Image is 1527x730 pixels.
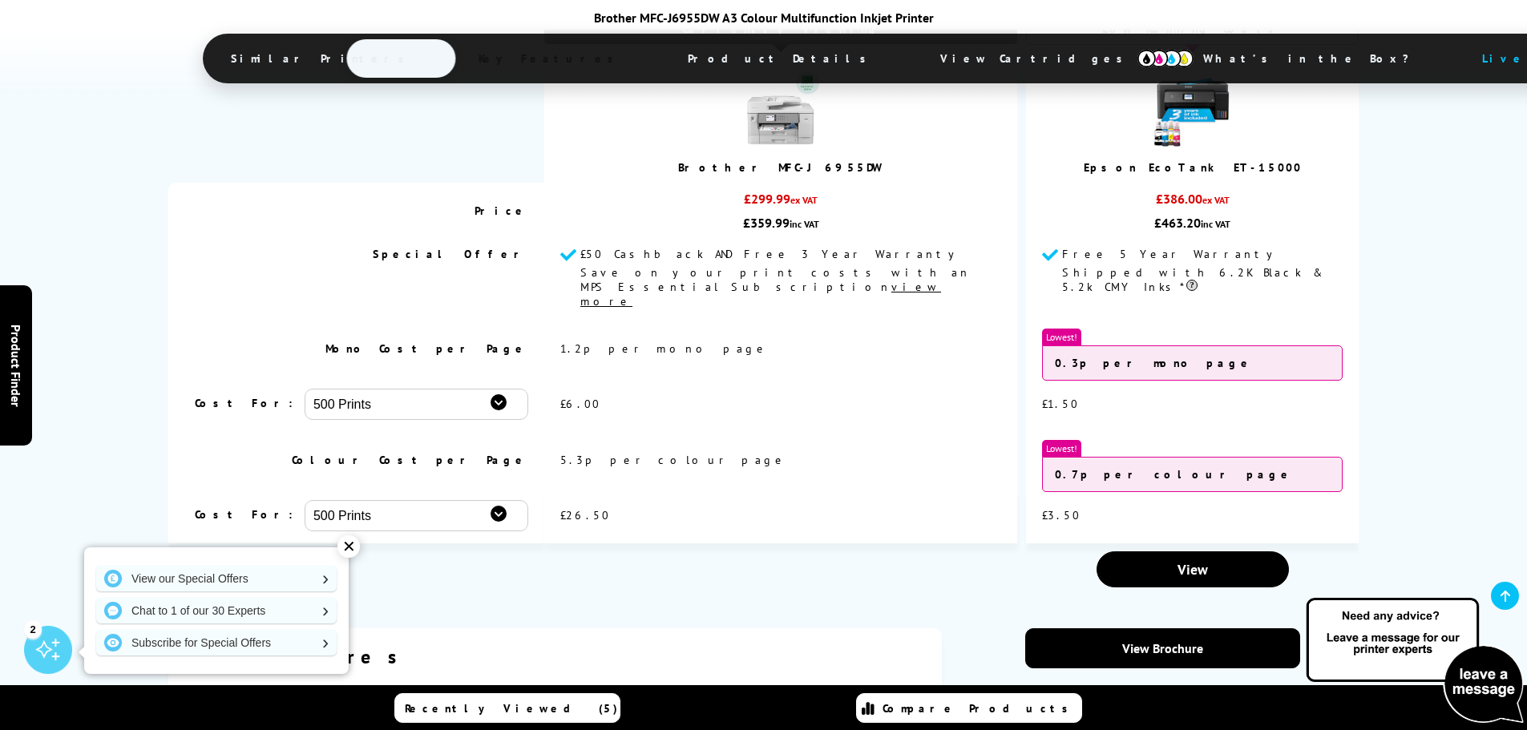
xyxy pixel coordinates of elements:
[1153,69,1233,149] img: epson-et-15000-front-new-small.jpg
[560,341,769,356] span: 1.2p per mono page
[1042,440,1081,457] span: Lowest!
[200,644,911,669] div: Key features
[1179,39,1448,78] span: What’s in the Box?
[790,194,818,206] span: ex VAT
[1303,595,1527,727] img: Open Live Chat window
[1042,191,1343,215] div: £386.00
[560,453,787,467] span: 5.3p per colour page
[1201,218,1230,230] span: inc VAT
[560,215,1001,231] div: £359.99
[1025,628,1300,668] a: View Brochure
[475,204,528,218] span: Price
[1042,329,1081,345] span: Lowest!
[195,507,293,522] span: Cost For:
[1202,194,1230,206] span: ex VAT
[96,598,337,623] a: Chat to 1 of our 30 Experts
[373,247,528,261] span: Special Offer
[916,38,1161,79] span: View Cartridges
[454,39,646,78] span: Key Features
[883,701,1077,716] span: Compare Products
[1178,560,1208,579] span: View
[1042,397,1079,411] span: £1.50
[207,39,437,78] span: Similar Printers
[856,693,1082,723] a: Compare Products
[394,693,620,723] a: Recently Viewed (5)
[203,10,1325,26] div: Brother MFC-J6955DW A3 Colour Multifunction Inkjet Printer
[292,453,528,467] span: Colour Cost per Page
[664,39,899,78] span: Product Details
[24,620,42,638] div: 2
[1042,215,1343,231] div: £463.20
[560,397,600,411] span: £6.00
[790,218,819,230] span: inc VAT
[8,324,24,406] span: Product Finder
[337,535,360,558] div: ✕
[325,341,528,356] span: Mono Cost per Page
[1097,551,1289,587] a: View
[1042,345,1343,381] div: 0.3p per mono page
[1042,508,1081,522] span: £3.50
[580,247,966,261] span: £50 Cashback AND Free 3 Year Warranty
[1062,247,1284,261] span: Free 5 Year Warranty
[560,191,1001,215] div: £299.99
[741,69,821,149] img: Brother-MFC-J6955DW-Front-Main-Med.jpg
[1062,265,1317,294] span: Shipped with 6.2K Black & 5.2k CMY Inks*
[1084,160,1302,175] a: Epson EcoTank ET-15000
[195,396,293,410] span: Cost For:
[678,160,884,175] a: Brother MFC-J6955DW
[405,701,618,716] span: Recently Viewed (5)
[96,630,337,655] a: Subscribe for Special Offers
[580,265,971,309] span: Save on your print costs with an MPS Essential Subscription
[1042,457,1343,492] div: 0.7p per colour page
[96,566,337,591] a: View our Special Offers
[580,280,941,309] u: view more
[1137,50,1194,67] img: cmyk-icon.svg
[560,508,610,522] span: £26.50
